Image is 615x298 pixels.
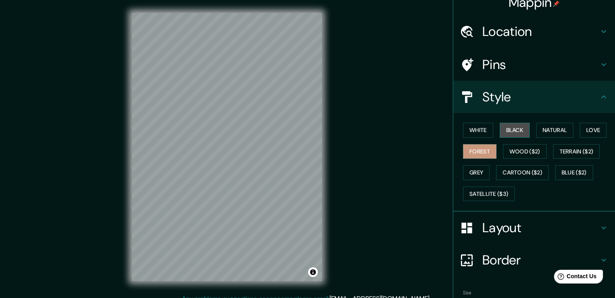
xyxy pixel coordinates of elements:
[543,267,606,289] iframe: Help widget launcher
[482,57,599,73] h4: Pins
[453,244,615,276] div: Border
[536,123,573,138] button: Natural
[453,48,615,81] div: Pins
[453,81,615,113] div: Style
[482,23,599,40] h4: Location
[463,123,493,138] button: White
[463,290,471,296] label: Size
[463,187,515,201] button: Satellite ($3)
[463,144,497,159] button: Forest
[308,267,318,277] button: Toggle attribution
[482,89,599,105] h4: Style
[482,252,599,268] h4: Border
[132,13,322,281] canvas: Map
[453,15,615,48] div: Location
[463,165,490,180] button: Grey
[482,220,599,236] h4: Layout
[555,165,593,180] button: Blue ($2)
[503,144,547,159] button: Wood ($2)
[500,123,530,138] button: Black
[580,123,607,138] button: Love
[553,0,560,7] img: pin-icon.png
[553,144,600,159] button: Terrain ($2)
[453,212,615,244] div: Layout
[496,165,549,180] button: Cartoon ($2)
